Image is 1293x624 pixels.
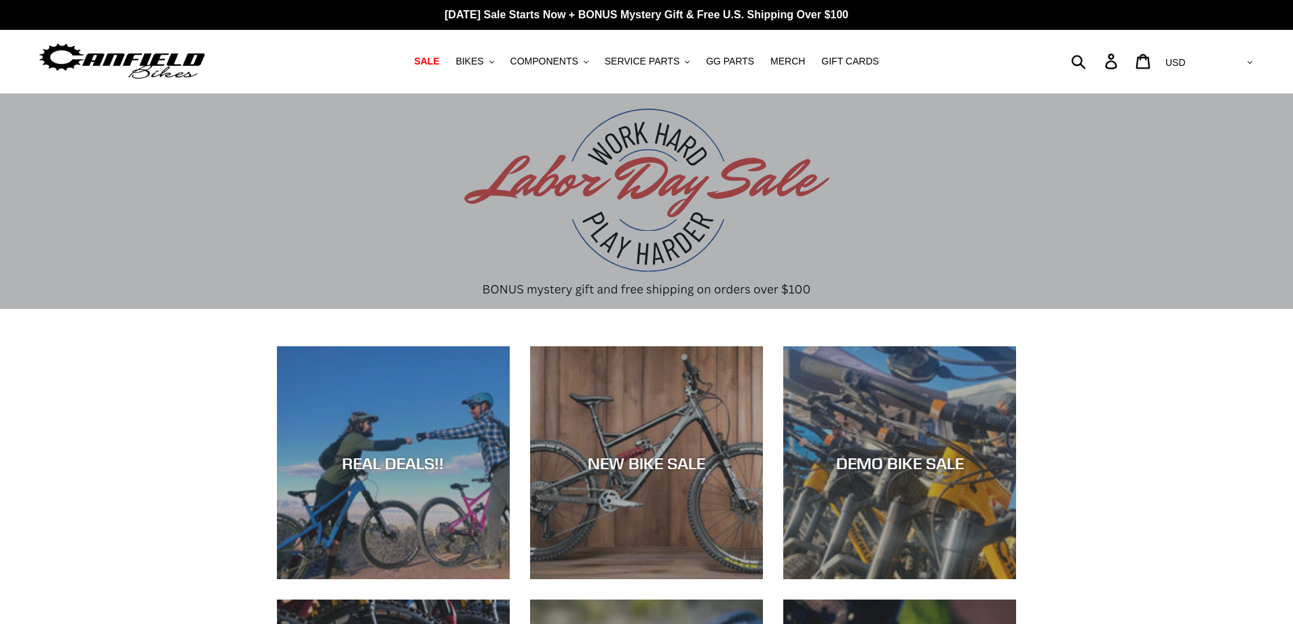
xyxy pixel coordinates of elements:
[277,346,510,579] a: REAL DEALS!!
[783,346,1016,579] a: DEMO BIKE SALE
[277,453,510,473] div: REAL DEALS!!
[504,52,595,71] button: COMPONENTS
[699,52,761,71] a: GG PARTS
[598,52,696,71] button: SERVICE PARTS
[706,56,754,67] span: GG PARTS
[414,56,439,67] span: SALE
[510,56,578,67] span: COMPONENTS
[455,56,483,67] span: BIKES
[770,56,805,67] span: MERCH
[605,56,679,67] span: SERVICE PARTS
[449,52,500,71] button: BIKES
[530,346,763,579] a: NEW BIKE SALE
[783,453,1016,473] div: DEMO BIKE SALE
[37,40,207,83] img: Canfield Bikes
[530,453,763,473] div: NEW BIKE SALE
[1079,46,1113,76] input: Search
[407,52,446,71] a: SALE
[764,52,812,71] a: MERCH
[821,56,879,67] span: GIFT CARDS
[814,52,886,71] a: GIFT CARDS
